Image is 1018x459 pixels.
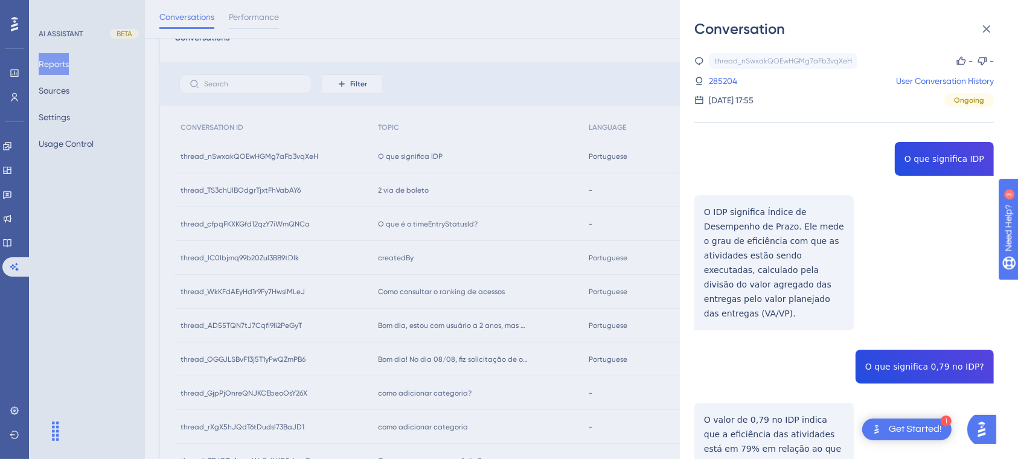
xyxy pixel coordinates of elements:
img: launcher-image-alternative-text [869,422,884,437]
div: 1 [941,416,952,426]
div: Arrastar [46,413,65,449]
div: [DATE] 17:55 [709,93,754,108]
a: 285204 [709,74,737,88]
span: Ongoing [954,95,984,105]
div: thread_nSwxakQOEwHGMg7aFb3vqXeH [714,56,852,66]
div: Get Started! [889,423,942,436]
div: Conversation [694,19,1004,39]
a: User Conversation History [896,74,994,88]
iframe: UserGuiding AI Assistant Launcher [967,411,1004,448]
div: - [990,54,994,68]
div: - [968,54,973,68]
div: Open Get Started! checklist, remaining modules: 1 [862,419,952,440]
div: 3 [84,6,88,16]
span: Need Help? [28,3,75,18]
